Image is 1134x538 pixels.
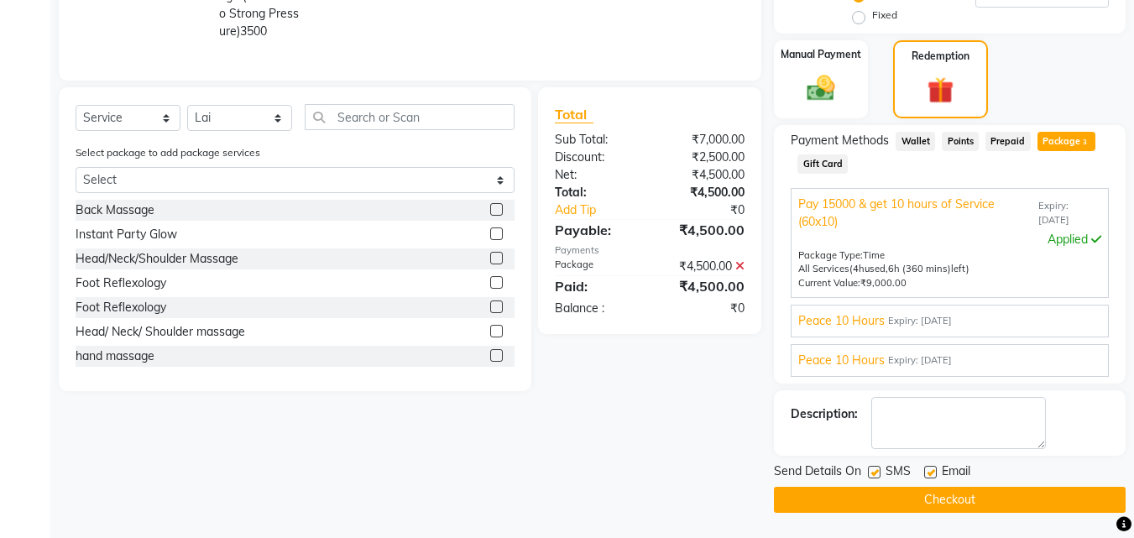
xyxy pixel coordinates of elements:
div: hand massage [76,347,154,365]
label: Fixed [872,8,897,23]
span: ₹9,000.00 [860,277,907,289]
div: Balance : [542,300,650,317]
span: Total [555,106,593,123]
label: Select package to add package services [76,145,260,160]
span: Points [942,132,979,151]
span: 6h (360 mins) [888,263,951,274]
div: ₹0 [668,201,758,219]
div: ₹4,500.00 [650,166,757,184]
span: Payment Methods [791,132,889,149]
span: Expiry: [DATE] [888,353,952,368]
span: Expiry: [DATE] [888,314,952,328]
button: Checkout [774,487,1126,513]
span: Email [942,462,970,483]
input: Search or Scan [305,104,515,130]
div: ₹4,500.00 [650,220,757,240]
div: Description: [791,405,858,423]
div: Instant Party Glow [76,226,177,243]
img: _gift.svg [919,74,962,107]
div: Net: [542,166,650,184]
div: ₹7,000.00 [650,131,757,149]
span: Prepaid [985,132,1031,151]
span: Peace 10 Hours [798,352,885,369]
div: ₹0 [650,300,757,317]
span: Peace 10 Hours [798,312,885,330]
span: All Services [798,263,849,274]
label: Manual Payment [781,47,861,62]
div: Paid: [542,276,650,296]
span: Expiry: [DATE] [1038,199,1101,227]
div: Sub Total: [542,131,650,149]
img: _cash.svg [798,72,844,104]
div: ₹4,500.00 [650,276,757,296]
div: Payments [555,243,745,258]
span: Wallet [896,132,935,151]
span: Pay 15000 & get 10 hours of Service (60x10) [798,196,1035,231]
span: 3 [1080,138,1090,148]
div: Head/Neck/Shoulder Massage [76,250,238,268]
div: Applied [798,231,1101,248]
span: used, left) [849,263,969,274]
div: ₹2,500.00 [650,149,757,166]
div: Discount: [542,149,650,166]
span: Gift Card [797,154,848,174]
div: Payable: [542,220,650,240]
div: ₹4,500.00 [650,258,757,275]
span: Package [1037,132,1095,151]
span: Time [863,249,885,261]
span: SMS [886,462,911,483]
div: Total: [542,184,650,201]
span: (4h [849,263,865,274]
div: Foot Reflexology [76,299,166,316]
div: Back Massage [76,201,154,219]
div: Head/ Neck/ Shoulder massage [76,323,245,341]
a: Add Tip [542,201,667,219]
label: Redemption [912,49,969,64]
span: Package Type: [798,249,863,261]
div: Foot Reflexology [76,274,166,292]
span: Send Details On [774,462,861,483]
span: Current Value: [798,277,860,289]
div: ₹4,500.00 [650,184,757,201]
div: Package [542,258,650,275]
